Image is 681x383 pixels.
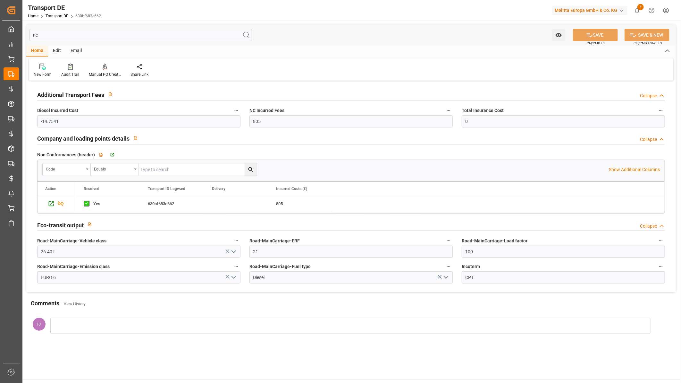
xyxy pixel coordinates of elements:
span: Diesel Incurred Cost [37,107,78,114]
input: Search Fields [29,29,252,41]
button: open menu [441,273,450,283]
button: Diesel Incurred Cost [232,106,240,115]
div: Collapse [640,136,657,143]
button: View description [130,132,142,144]
button: SAVE [573,29,618,41]
span: Transport ID Logward [148,187,185,191]
input: Type to search/select [249,271,453,283]
div: 805 [268,196,332,211]
div: Transport DE [28,3,101,13]
button: open menu [552,29,565,41]
div: Audit Trail [61,72,79,77]
span: Ctrl/CMD + Shift + S [634,41,662,46]
span: Ctrl/CMD + S [587,41,605,46]
button: Road-MainCarriage-Load factor [657,237,665,245]
span: IJ [38,322,41,326]
span: Incurred Costs (€) [276,187,307,191]
h2: Eco-transit output [37,221,84,230]
button: Road-MainCarriage-Fuel type [444,262,453,271]
div: Press SPACE to select this row. [38,196,76,211]
button: Help Center [644,3,659,18]
span: Road-MainCarriage-Vehicle class [37,238,106,244]
div: Collapse [640,223,657,230]
span: Resolved [84,187,99,191]
div: Home [26,46,48,57]
div: Action [45,187,56,191]
span: Road-MainCarriage-ERF [249,238,300,244]
button: NC Incurred Fees [444,106,453,115]
div: Melitta Europa GmbH & Co. KG [552,6,627,15]
button: Melitta Europa GmbH & Co. KG [552,4,630,16]
button: View description [104,88,116,100]
input: Type to search/select [37,271,240,283]
button: Road-MainCarriage-Emission class [232,262,240,271]
button: open menu [229,273,238,283]
span: Total Insurance Cost [462,107,504,114]
button: open menu [43,163,91,176]
button: Total Insurance Cost [657,106,665,115]
button: search button [245,163,257,176]
h2: Company and loading points details [37,134,130,143]
span: 4 [637,4,644,10]
div: New Form [34,72,52,77]
div: 630bf683e662 [140,196,204,211]
div: Yes [93,196,132,211]
div: code [46,165,84,172]
div: Share Link [130,72,148,77]
span: Incoterm [462,263,480,270]
button: Road-MainCarriage-ERF [444,237,453,245]
div: Manual PO Creation [89,72,121,77]
span: Non Conformances (header) [37,152,95,158]
div: Edit [48,46,66,57]
input: Type to search [139,163,257,176]
div: Collapse [640,92,657,99]
button: open menu [229,247,238,257]
h2: Comments [31,299,59,308]
a: Home [28,14,38,18]
div: Press SPACE to select this row. [76,196,332,211]
span: Delivery [212,187,225,191]
button: View description [84,218,96,231]
button: Incoterm [657,262,665,271]
button: open menu [91,163,139,176]
h2: Additional Transport Fees [37,91,104,99]
a: View History [64,302,86,306]
div: Equals [94,165,132,172]
span: Road-MainCarriage-Emission class [37,263,110,270]
span: Road-MainCarriage-Fuel type [249,263,311,270]
button: SAVE & NEW [625,29,669,41]
span: Road-MainCarriage-Load factor [462,238,527,244]
button: show 4 new notifications [630,3,644,18]
span: NC Incurred Fees [249,107,284,114]
a: Transport DE [46,14,68,18]
input: Type to search/select [37,246,240,258]
p: Show Additional Columns [609,166,660,173]
button: Road-MainCarriage-Vehicle class [232,237,240,245]
div: Email [66,46,87,57]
